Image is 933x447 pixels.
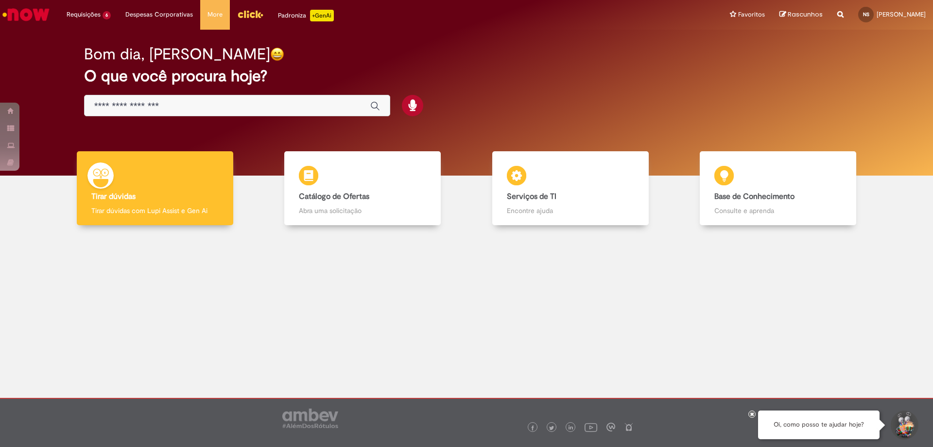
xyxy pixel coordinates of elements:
b: Serviços de TI [507,192,556,201]
div: Oi, como posso te ajudar hoje? [758,411,880,439]
img: logo_footer_youtube.png [585,421,597,433]
p: +GenAi [310,10,334,21]
a: Serviços de TI Encontre ajuda [466,151,674,226]
span: NS [863,11,869,18]
b: Tirar dúvidas [91,192,136,201]
a: Tirar dúvidas Tirar dúvidas com Lupi Assist e Gen Ai [51,151,259,226]
span: [PERSON_NAME] [877,10,926,18]
img: logo_footer_twitter.png [549,426,554,430]
span: Favoritos [738,10,765,19]
span: Rascunhos [788,10,823,19]
img: logo_footer_ambev_rotulo_gray.png [282,409,338,428]
p: Encontre ajuda [507,206,634,215]
img: click_logo_yellow_360x200.png [237,7,263,21]
img: logo_footer_facebook.png [530,426,535,430]
button: Iniciar Conversa de Suporte [889,411,918,440]
img: logo_footer_workplace.png [606,423,615,431]
p: Consulte e aprenda [714,206,842,215]
img: ServiceNow [1,5,51,24]
p: Abra uma solicitação [299,206,426,215]
img: logo_footer_naosei.png [624,423,633,431]
p: Tirar dúvidas com Lupi Assist e Gen Ai [91,206,219,215]
span: More [207,10,223,19]
img: happy-face.png [270,47,284,61]
span: Requisições [67,10,101,19]
a: Catálogo de Ofertas Abra uma solicitação [259,151,467,226]
a: Rascunhos [779,10,823,19]
img: logo_footer_linkedin.png [569,425,573,431]
div: Padroniza [278,10,334,21]
span: Despesas Corporativas [125,10,193,19]
b: Catálogo de Ofertas [299,192,369,201]
a: Base de Conhecimento Consulte e aprenda [674,151,882,226]
h2: O que você procura hoje? [84,68,849,85]
h2: Bom dia, [PERSON_NAME] [84,46,270,63]
b: Base de Conhecimento [714,192,795,201]
span: 6 [103,11,111,19]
